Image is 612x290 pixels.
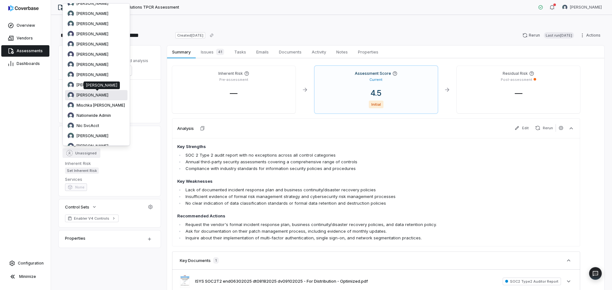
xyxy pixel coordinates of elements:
h4: Residual Risk [503,71,528,76]
span: Nationwide Admin [76,113,111,118]
span: [PERSON_NAME] [76,32,108,37]
span: [PERSON_NAME] [76,82,108,88]
span: [PERSON_NAME] [76,52,108,57]
span: Properties [355,48,381,56]
p: Current [369,77,382,82]
h4: Inherent Risk [218,71,243,76]
img: Nic SvcAcct avatar [68,123,74,129]
img: Brittany Durbin avatar [68,11,74,17]
span: [PERSON_NAME] [76,11,108,16]
span: [PERSON_NAME] [76,62,108,67]
span: Created [DATE] [175,32,205,39]
li: Request the vendor's formal incident response plan, business continuity/disaster recovery policie... [184,221,495,228]
img: b55276096e424d07ad462941a8008df3.jpg [180,275,190,288]
span: Dashboards [17,61,40,66]
dt: Services [65,176,154,182]
button: Copy link [206,30,217,41]
span: 4.5 [366,88,387,98]
h4: Recommended Actions [177,213,495,219]
img: Nic Weilbacher avatar [68,133,74,139]
button: ISYS SOC2T2 end06302025 dt08182025 dv09102025 - For Distribution - Optimized.pdf [195,278,368,285]
li: Annual third-party security assessments covering a comprehensive range of controls [184,159,495,165]
li: No clear indication of data classification standards or formal data retention and destruction pol... [184,200,495,207]
span: Mischka [PERSON_NAME] [76,103,125,108]
div: [PERSON_NAME] [86,83,117,88]
span: Activity [309,48,329,56]
span: — [510,88,528,98]
span: Initial [369,101,383,108]
span: Issues [198,47,227,56]
a: Dashboards [1,58,49,69]
img: Mischka Nusbaum avatar [68,102,74,109]
h4: Assessment Score [355,71,391,76]
span: [PERSON_NAME] [570,5,602,10]
img: Chadd Myers avatar [68,21,74,27]
h4: Key Strengths [177,144,495,150]
button: Control Sets [63,201,99,213]
span: [PERSON_NAME] [76,93,108,98]
span: [PERSON_NAME] [76,42,108,47]
img: Melvin Baez avatar [68,92,74,98]
li: SOC 2 Type 2 audit report with no exceptions across all control categories [184,152,495,159]
span: Notes [334,48,350,56]
span: Minimize [19,274,36,279]
span: 2025 ISYS Solutions TPCR Assessment [103,5,179,10]
a: Enabler V4 Controls [65,215,119,222]
span: 1 [213,257,219,264]
span: Tasks [232,48,249,56]
a: Assessments [1,45,49,57]
button: Edit [512,124,531,132]
li: Ask for documentation on their patch management process, including evidence of monthly updates. [184,228,495,235]
li: Compliance with industry standards for information security policies and procedures [184,165,495,172]
span: [PERSON_NAME] [76,144,108,149]
span: Nic SvcAcct [76,123,99,128]
img: Lisa Chapman avatar [68,72,74,78]
img: Nikki Munk avatar [68,143,74,149]
h4: Key Weaknesses [177,178,495,185]
span: Unassigned [75,151,97,156]
img: Melanie Lorent avatar [68,82,74,88]
img: Kourtney Shields avatar [68,51,74,58]
h3: Key Documents [180,258,211,263]
span: Emails [254,48,271,56]
span: SOC2 Type2 Auditor Report [503,278,561,285]
li: Inquire about their implementation of multi-factor authentication, single sign-on, and network se... [184,235,495,241]
span: Set Inherent Risk [65,167,99,174]
span: [PERSON_NAME] [76,133,108,138]
img: Laura Sayre avatar [68,61,74,68]
button: RerunLast run[DATE] [519,31,578,40]
span: Documents [276,48,304,56]
li: Insufficient evidence of formal risk management strategy and cybersecurity risk management processes [184,193,495,200]
span: — [225,88,243,98]
img: Melanie Lorent avatar [562,5,567,10]
li: Lack of documented incident response plan and business continuity/disaster recovery policies [184,187,495,193]
img: Dylan Cline avatar [68,31,74,37]
h3: Analysis [177,125,194,131]
span: Overview [17,23,35,28]
span: [PERSON_NAME] [76,21,108,26]
span: Summary [170,48,193,56]
button: Actions [578,31,604,40]
span: Enabler V4 Controls [74,216,110,221]
button: https://isyscm.com/ISYS Solutions [60,19,100,31]
span: Last run [DATE] [544,32,574,39]
span: Vendors [17,36,33,41]
p: Post-assessment [501,77,532,82]
span: 41 [216,49,224,55]
p: Pre-assessment [219,77,248,82]
img: Nationwide Admin avatar [68,112,74,119]
dt: Inherent Risk [65,160,154,166]
span: [PERSON_NAME] [76,72,108,77]
img: logo-D7KZi-bG.svg [8,5,39,11]
img: Jackie Gawronski avatar [68,41,74,47]
button: Rerun [533,124,556,132]
a: Overview [1,20,49,31]
img: Anita Ritter avatar [68,0,74,7]
button: Minimize [3,270,48,283]
span: Configuration [18,261,44,266]
span: Assessments [17,48,43,53]
a: Vendors [1,32,49,44]
button: Melanie Lorent avatar[PERSON_NAME] [558,3,606,12]
a: Configuration [3,258,48,269]
span: [PERSON_NAME] [76,1,108,6]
